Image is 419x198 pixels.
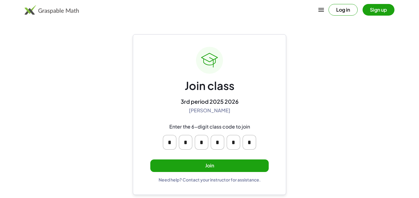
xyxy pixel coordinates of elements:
[169,124,250,130] div: Enter the 6-digit class code to join
[150,159,269,172] button: Join
[363,4,394,16] button: Sign up
[179,135,192,150] input: Please enter OTP character 2
[163,135,176,150] input: Please enter OTP character 1
[243,135,256,150] input: Please enter OTP character 6
[329,4,358,16] button: Log in
[181,98,239,105] div: 3rd period 2025 2026
[189,107,230,114] div: [PERSON_NAME]
[227,135,240,150] input: Please enter OTP character 5
[159,177,261,182] div: Need help? Contact your instructor for assistance.
[185,79,234,93] div: Join class
[211,135,224,150] input: Please enter OTP character 4
[195,135,208,150] input: Please enter OTP character 3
